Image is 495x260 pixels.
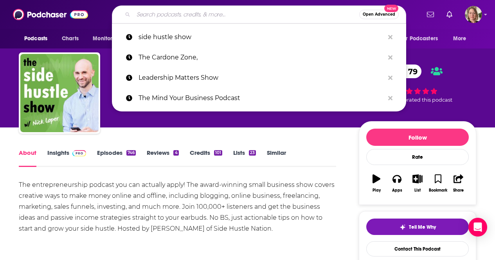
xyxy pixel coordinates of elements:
[139,88,384,108] p: The Mind Your Business Podcast
[468,218,487,237] div: Open Intercom Messenger
[190,149,222,167] a: Credits101
[392,65,421,78] a: 79
[112,88,406,108] a: The Mind Your Business Podcast
[139,68,384,88] p: Leadership Matters Show
[19,31,58,46] button: open menu
[400,224,406,230] img: tell me why sparkle
[409,224,436,230] span: Tell Me Why
[173,150,178,156] div: 4
[387,169,407,197] button: Apps
[20,54,99,132] img: The Side Hustle Show
[19,179,336,234] div: The entrepreneurship podcast you can actually apply! The award-winning small business show covers...
[424,8,437,21] a: Show notifications dropdown
[139,27,384,47] p: side hustle show
[87,31,131,46] button: open menu
[133,8,359,21] input: Search podcasts, credits, & more...
[97,149,136,167] a: Episodes746
[428,169,448,197] button: Bookmark
[214,150,222,156] div: 101
[93,33,121,44] span: Monitoring
[24,33,47,44] span: Podcasts
[112,68,406,88] a: Leadership Matters Show
[373,188,381,193] div: Play
[47,149,86,167] a: InsightsPodchaser Pro
[19,149,36,167] a: About
[126,150,136,156] div: 746
[448,31,476,46] button: open menu
[112,47,406,68] a: The Cardone Zone,
[233,149,256,167] a: Lists23
[407,169,428,197] button: List
[384,5,398,12] span: New
[465,6,482,23] img: User Profile
[139,47,384,68] p: The Cardone Zone,
[267,149,286,167] a: Similar
[359,59,476,108] div: 79 8 peoplerated this podcast
[359,10,399,19] button: Open AdvancedNew
[465,6,482,23] span: Logged in as AriFortierPr
[400,65,421,78] span: 79
[366,149,469,165] div: Rate
[62,33,79,44] span: Charts
[366,129,469,146] button: Follow
[112,27,406,47] a: side hustle show
[147,149,178,167] a: Reviews4
[13,7,88,22] img: Podchaser - Follow, Share and Rate Podcasts
[465,6,482,23] button: Show profile menu
[400,33,438,44] span: For Podcasters
[249,150,256,156] div: 23
[448,169,469,197] button: Share
[72,150,86,156] img: Podchaser Pro
[414,188,421,193] div: List
[363,13,395,16] span: Open Advanced
[57,31,83,46] a: Charts
[366,169,387,197] button: Play
[112,5,406,23] div: Search podcasts, credits, & more...
[366,241,469,256] a: Contact This Podcast
[443,8,455,21] a: Show notifications dropdown
[407,97,452,103] span: rated this podcast
[366,219,469,235] button: tell me why sparkleTell Me Why
[453,188,464,193] div: Share
[453,33,466,44] span: More
[429,188,447,193] div: Bookmark
[395,31,449,46] button: open menu
[392,188,402,193] div: Apps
